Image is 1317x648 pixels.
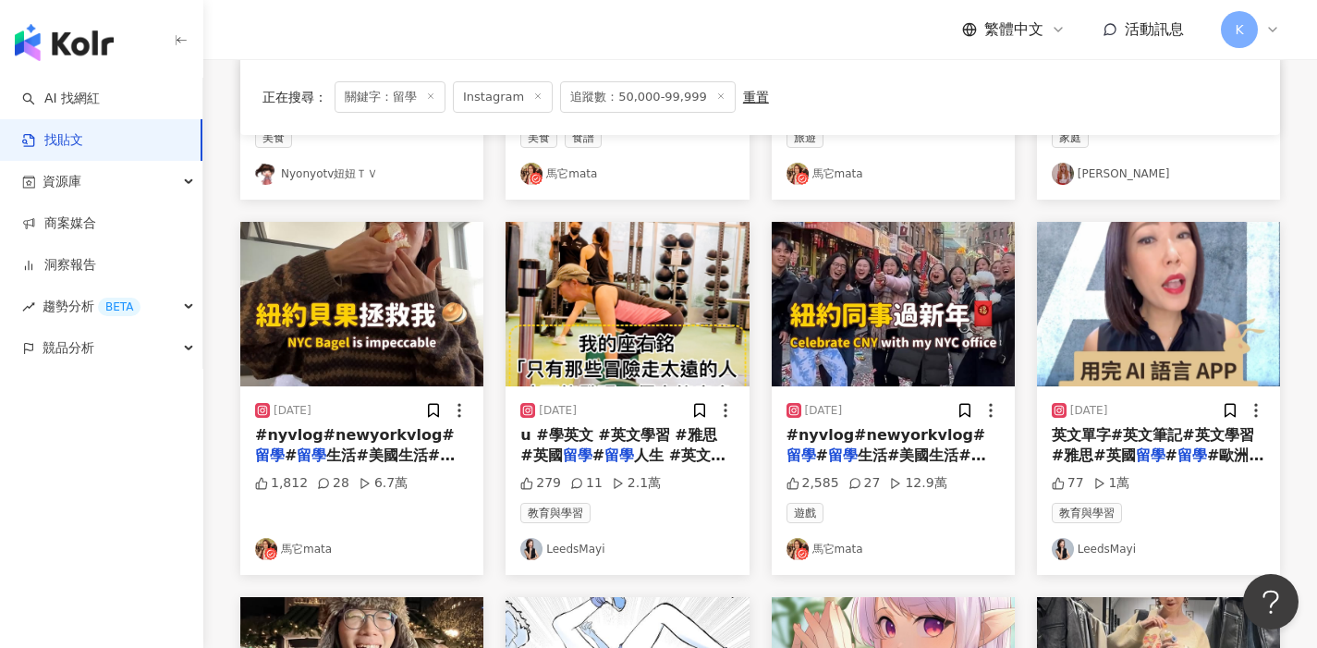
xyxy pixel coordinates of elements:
mark: 留學 [828,446,858,464]
span: K [1235,19,1243,40]
span: 追蹤數：50,000-99,999 [560,81,736,113]
span: # [1165,446,1177,464]
span: # [816,446,828,464]
div: 279 [520,474,561,493]
span: 活動訊息 [1125,20,1184,38]
span: 美食 [520,128,557,148]
a: KOL Avatar馬它mata [787,538,1000,560]
a: KOL Avatar馬它mata [520,163,734,185]
mark: 留學 [604,446,634,464]
span: #nyvlog#newyorkvlog# [787,426,986,444]
a: KOL Avatar馬它mata [255,538,469,560]
span: 正在搜尋 ： [262,90,327,104]
span: 趨勢分析 [43,286,140,327]
mark: 留學 [297,446,326,464]
div: 6.7萬 [359,474,408,493]
span: u #學英文 #英文學習 #雅思 #英國 [520,426,716,464]
div: 1萬 [1093,474,1130,493]
img: KOL Avatar [520,538,543,560]
a: KOL AvatarNyonyotv妞妞ＴＶ [255,163,469,185]
div: 1,812 [255,474,308,493]
img: post-image [1037,222,1280,386]
img: KOL Avatar [520,163,543,185]
mark: 留學 [1177,446,1207,464]
div: 27 [848,474,881,493]
a: 洞察報告 [22,256,96,275]
a: KOL AvatarLeedsMayi [1052,538,1265,560]
a: KOL AvatarLeedsMayi [520,538,734,560]
span: 教育與學習 [520,503,591,523]
div: 77 [1052,474,1084,493]
div: 12.9萬 [889,474,946,493]
img: post-image [772,222,1015,386]
img: KOL Avatar [787,163,809,185]
div: [DATE] [274,403,311,419]
iframe: Help Scout Beacon - Open [1243,574,1299,630]
span: 家庭 [1052,128,1089,148]
span: 競品分析 [43,327,94,369]
a: 商案媒合 [22,214,96,233]
span: 教育與學習 [1052,503,1122,523]
a: searchAI 找網紅 [22,90,100,108]
a: 找貼文 [22,131,83,150]
div: [DATE] [1070,403,1108,419]
span: 生活#美國生活#紐約生活#re [787,446,986,484]
span: 食譜 [565,128,602,148]
div: [DATE] [539,403,577,419]
div: 2,585 [787,474,839,493]
span: 生活#美國生活#紐約生活#re [255,446,455,484]
span: rise [22,300,35,313]
div: 重置 [743,90,769,104]
span: Instagram [453,81,553,113]
span: 繁體中文 [984,19,1043,40]
img: KOL Avatar [1052,163,1074,185]
img: logo [15,24,114,61]
div: BETA [98,298,140,316]
span: # [592,446,604,464]
div: 2.1萬 [612,474,661,493]
span: # [285,446,297,464]
img: KOL Avatar [255,538,277,560]
mark: 留學 [255,446,285,464]
img: KOL Avatar [255,163,277,185]
mark: 留學 [563,446,592,464]
mark: 留學 [787,446,816,464]
span: 關鍵字：留學 [335,81,445,113]
span: 旅遊 [787,128,823,148]
img: post-image [240,222,483,386]
img: post-image [506,222,749,386]
div: [DATE] [805,403,843,419]
span: 遊戲 [787,503,823,523]
mark: 留學 [1136,446,1165,464]
div: 28 [317,474,349,493]
span: 英文單字#英文筆記#英文學習#雅思#英國 [1052,426,1254,464]
img: KOL Avatar [787,538,809,560]
a: KOL Avatar[PERSON_NAME] [1052,163,1265,185]
span: 資源庫 [43,161,81,202]
a: KOL Avatar馬它mata [787,163,1000,185]
span: #nyvlog#newyorkvlog# [255,426,455,444]
img: KOL Avatar [1052,538,1074,560]
span: #歐洲 [1207,446,1263,464]
div: 11 [570,474,603,493]
span: 美食 [255,128,292,148]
